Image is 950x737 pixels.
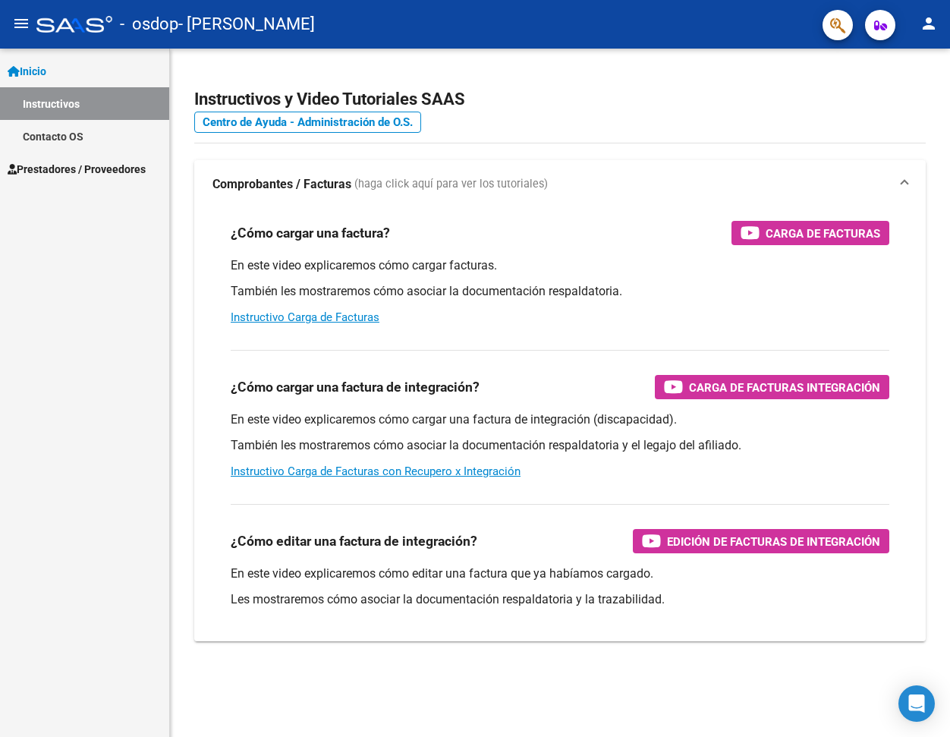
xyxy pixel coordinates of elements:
[231,222,390,244] h3: ¿Cómo cargar una factura?
[231,531,477,552] h3: ¿Cómo editar una factura de integración?
[178,8,315,41] span: - [PERSON_NAME]
[633,529,889,553] button: Edición de Facturas de integración
[231,376,480,398] h3: ¿Cómo cargar una factura de integración?
[194,85,926,114] h2: Instructivos y Video Tutoriales SAAS
[231,465,521,478] a: Instructivo Carga de Facturas con Recupero x Integración
[231,310,379,324] a: Instructivo Carga de Facturas
[194,209,926,641] div: Comprobantes / Facturas (haga click aquí para ver los tutoriales)
[667,532,880,551] span: Edición de Facturas de integración
[231,565,889,582] p: En este video explicaremos cómo editar una factura que ya habíamos cargado.
[731,221,889,245] button: Carga de Facturas
[12,14,30,33] mat-icon: menu
[8,63,46,80] span: Inicio
[231,591,889,608] p: Les mostraremos cómo asociar la documentación respaldatoria y la trazabilidad.
[898,685,935,722] div: Open Intercom Messenger
[8,161,146,178] span: Prestadores / Proveedores
[231,411,889,428] p: En este video explicaremos cómo cargar una factura de integración (discapacidad).
[689,378,880,397] span: Carga de Facturas Integración
[655,375,889,399] button: Carga de Facturas Integración
[120,8,178,41] span: - osdop
[194,160,926,209] mat-expansion-panel-header: Comprobantes / Facturas (haga click aquí para ver los tutoriales)
[231,283,889,300] p: También les mostraremos cómo asociar la documentación respaldatoria.
[354,176,548,193] span: (haga click aquí para ver los tutoriales)
[231,437,889,454] p: También les mostraremos cómo asociar la documentación respaldatoria y el legajo del afiliado.
[766,224,880,243] span: Carga de Facturas
[212,176,351,193] strong: Comprobantes / Facturas
[920,14,938,33] mat-icon: person
[194,112,421,133] a: Centro de Ayuda - Administración de O.S.
[231,257,889,274] p: En este video explicaremos cómo cargar facturas.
